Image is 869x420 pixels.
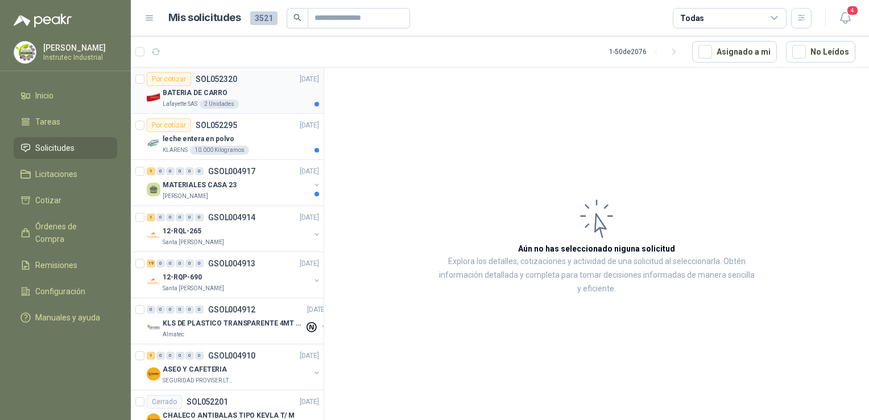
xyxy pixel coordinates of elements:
div: 19 [147,260,155,267]
span: Tareas [35,116,60,128]
img: Company Logo [147,229,160,242]
p: Almatec [163,330,184,339]
a: Manuales y ayuda [14,307,117,328]
a: Remisiones [14,254,117,276]
img: Company Logo [147,275,160,289]
div: Todas [680,12,704,24]
p: GSOL004913 [208,260,255,267]
a: 1 0 0 0 0 0 GSOL004917[DATE] MATERIALES CASA 23[PERSON_NAME] [147,164,321,201]
span: Solicitudes [35,142,75,154]
p: [DATE] [300,212,319,223]
p: [DATE] [300,166,319,177]
span: Remisiones [35,259,77,271]
p: Santa [PERSON_NAME] [163,284,224,293]
span: search [293,14,301,22]
img: Company Logo [147,367,160,381]
span: 3521 [250,11,278,25]
p: GSOL004914 [208,213,255,221]
p: leche entera en polvo [163,134,234,145]
p: [PERSON_NAME] [163,192,208,201]
p: SOL052320 [196,75,237,83]
div: 0 [147,306,155,314]
div: 0 [166,167,175,175]
a: Configuración [14,281,117,302]
h1: Mis solicitudes [168,10,241,26]
div: 0 [156,213,165,221]
img: Logo peakr [14,14,72,27]
div: 0 [185,213,194,221]
div: 1 [147,213,155,221]
p: Explora los detalles, cotizaciones y actividad de una solicitud al seleccionarla. Obtén informaci... [438,255,755,296]
a: Licitaciones [14,163,117,185]
span: Órdenes de Compra [35,220,106,245]
p: KLS DE PLASTICO TRANSPARENTE 4MT CAL 4 Y CINTA TRA [163,318,304,329]
img: Company Logo [147,137,160,150]
p: Instrutec Industrial [43,54,114,61]
h3: Aún no has seleccionado niguna solicitud [518,242,675,255]
p: SEGURIDAD PROVISER LTDA [163,376,234,385]
button: No Leídos [786,41,855,63]
span: Cotizar [35,194,61,207]
img: Company Logo [147,321,160,335]
span: 4 [846,5,859,16]
div: Cerrado [147,395,182,409]
a: 0 0 0 0 0 0 GSOL004912[DATE] Company LogoKLS DE PLASTICO TRANSPARENTE 4MT CAL 4 Y CINTA TRAAlmatec [147,303,329,339]
div: 0 [176,260,184,267]
p: KLARENS [163,146,188,155]
p: SOL052295 [196,121,237,129]
p: [DATE] [300,351,319,361]
p: Santa [PERSON_NAME] [163,238,224,247]
button: Asignado a mi [692,41,777,63]
div: 0 [195,260,204,267]
img: Company Logo [14,42,36,63]
a: Solicitudes [14,137,117,159]
div: 0 [195,352,204,360]
p: 12-RQL-265 [163,226,201,237]
img: Company Logo [147,90,160,104]
span: Licitaciones [35,168,77,180]
p: [DATE] [300,258,319,269]
a: 1 0 0 0 0 0 GSOL004910[DATE] Company LogoASEO Y CAFETERIASEGURIDAD PROVISER LTDA [147,349,321,385]
a: 19 0 0 0 0 0 GSOL004913[DATE] Company Logo12-RQP-690Santa [PERSON_NAME] [147,257,321,293]
p: [DATE] [307,304,326,315]
div: 0 [156,306,165,314]
div: 1 [147,167,155,175]
div: 0 [185,306,194,314]
div: Por cotizar [147,72,191,86]
div: 10.000 Kilogramos [190,146,249,155]
div: 2 Unidades [200,100,239,109]
a: Por cotizarSOL052320[DATE] Company LogoBATERIA DE CARROLafayette SAS2 Unidades [131,68,324,114]
div: Por cotizar [147,118,191,132]
p: [DATE] [300,74,319,85]
div: 0 [195,167,204,175]
p: 12-RQP-690 [163,272,202,283]
div: 0 [176,352,184,360]
div: 0 [195,306,204,314]
p: GSOL004917 [208,167,255,175]
div: 0 [156,260,165,267]
div: 0 [185,352,194,360]
div: 0 [166,260,175,267]
a: Órdenes de Compra [14,216,117,250]
div: 0 [185,167,194,175]
p: [PERSON_NAME] [43,44,114,52]
div: 0 [176,306,184,314]
div: 1 - 50 de 2076 [609,43,683,61]
div: 0 [156,352,165,360]
a: 1 0 0 0 0 0 GSOL004914[DATE] Company Logo12-RQL-265Santa [PERSON_NAME] [147,211,321,247]
span: Inicio [35,89,53,102]
p: BATERIA DE CARRO [163,88,227,98]
p: SOL052201 [187,398,228,406]
span: Manuales y ayuda [35,311,100,324]
p: [DATE] [300,397,319,407]
span: Configuración [35,285,85,298]
div: 0 [166,306,175,314]
div: 0 [166,352,175,360]
p: GSOL004912 [208,306,255,314]
p: MATERIALES CASA 23 [163,180,237,191]
p: GSOL004910 [208,352,255,360]
button: 4 [835,8,855,28]
div: 0 [166,213,175,221]
p: ASEO Y CAFETERIA [163,364,227,375]
p: [DATE] [300,120,319,131]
